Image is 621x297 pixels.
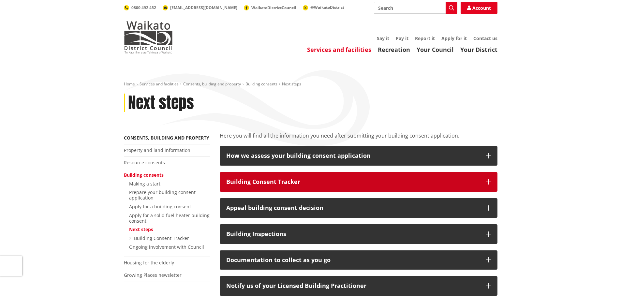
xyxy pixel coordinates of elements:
a: @WaikatoDistrict [303,5,344,10]
div: Building Consent Tracker [226,179,479,185]
button: Documentation to collect as you go [220,250,497,270]
div: Building Inspections [226,231,479,237]
p: Here you will find all the information you need after submitting your building consent application. [220,132,497,140]
button: Building Consent Tracker [220,172,497,192]
a: Contact us [473,35,497,41]
a: Account [461,2,497,14]
div: Appeal building consent decision [226,205,479,211]
a: Housing for the elderly [124,260,174,266]
a: Making a start [129,181,160,187]
a: Recreation [378,46,410,53]
button: Notify us of your Licensed Building Practitioner [220,276,497,296]
span: Next steps [282,81,301,87]
a: Report it [415,35,435,41]
a: Apply for it [441,35,467,41]
a: Consents, building and property [183,81,241,87]
div: How we assess your building consent application [226,153,479,159]
img: Waikato District Council - Te Kaunihera aa Takiwaa o Waikato [124,21,173,53]
a: Prepare your building consent application [129,189,196,201]
button: How we assess your building consent application [220,146,497,166]
div: Notify us of your Licensed Building Practitioner [226,283,479,289]
span: 0800 492 452 [131,5,156,10]
button: Appeal building consent decision [220,198,497,218]
a: WaikatoDistrictCouncil [244,5,296,10]
a: Ongoing involvement with Council [129,244,204,250]
span: WaikatoDistrictCouncil [251,5,296,10]
a: Say it [377,35,389,41]
a: 0800 492 452 [124,5,156,10]
a: Apply for a building consent [129,203,191,210]
a: Building consents [124,172,164,178]
a: Property and land information [124,147,190,153]
a: Pay it [396,35,408,41]
h1: Next steps [128,94,194,112]
a: Resource consents [124,159,165,166]
span: @WaikatoDistrict [310,5,344,10]
iframe: Messenger Launcher [591,270,614,293]
a: Your Council [417,46,454,53]
span: [EMAIL_ADDRESS][DOMAIN_NAME] [170,5,237,10]
a: Apply for a solid fuel heater building consent​ [129,212,210,224]
a: Home [124,81,135,87]
a: Your District [460,46,497,53]
a: Consents, building and property [124,135,209,141]
a: Building Consent Tracker [134,235,189,241]
div: Documentation to collect as you go [226,257,479,263]
input: Search input [374,2,457,14]
a: Services and facilities [140,81,179,87]
a: Next steps [129,226,153,232]
nav: breadcrumb [124,82,497,87]
a: Services and facilities [307,46,371,53]
a: [EMAIL_ADDRESS][DOMAIN_NAME] [163,5,237,10]
a: Building consents [245,81,277,87]
a: Growing Places newsletter [124,272,182,278]
button: Building Inspections [220,224,497,244]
